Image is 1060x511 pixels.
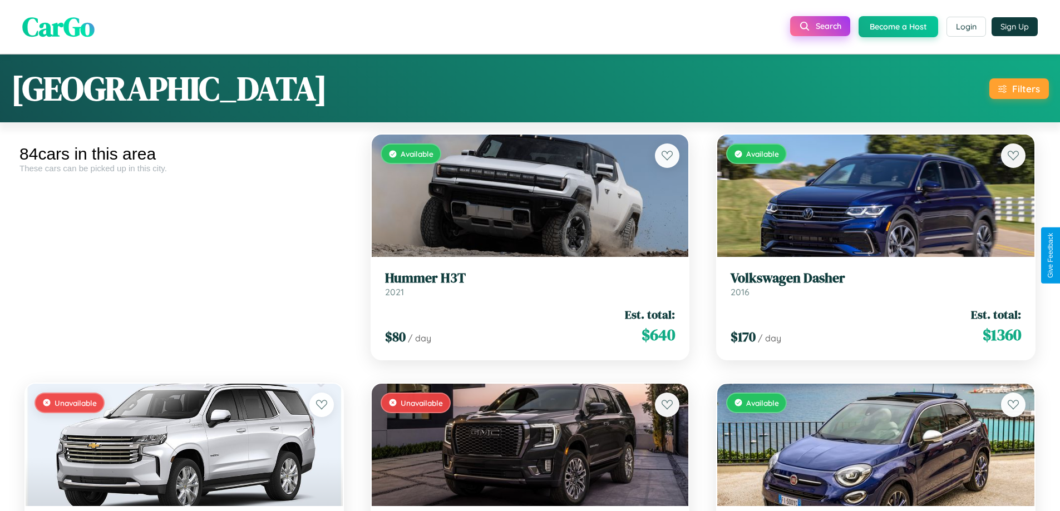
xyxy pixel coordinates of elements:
[746,398,779,408] span: Available
[946,17,986,37] button: Login
[1012,83,1040,95] div: Filters
[22,8,95,45] span: CarGo
[401,149,433,158] span: Available
[625,306,675,323] span: Est. total:
[816,21,841,31] span: Search
[401,398,443,408] span: Unavailable
[1047,233,1054,278] div: Give Feedback
[385,270,676,297] a: Hummer H3T2021
[731,270,1021,286] h3: Volkswagen Dasher
[989,78,1049,99] button: Filters
[790,16,850,36] button: Search
[859,16,938,37] button: Become a Host
[758,333,781,344] span: / day
[408,333,431,344] span: / day
[971,306,1021,323] span: Est. total:
[746,149,779,158] span: Available
[642,324,675,346] span: $ 640
[992,17,1038,36] button: Sign Up
[11,66,327,111] h1: [GEOGRAPHIC_DATA]
[385,328,406,346] span: $ 80
[385,270,676,286] h3: Hummer H3T
[19,145,349,163] div: 84 cars in this area
[19,163,349,173] div: These cars can be picked up in this city.
[731,286,750,297] span: 2016
[55,398,97,408] span: Unavailable
[731,270,1021,297] a: Volkswagen Dasher2016
[385,286,404,297] span: 2021
[983,324,1021,346] span: $ 1360
[731,328,756,346] span: $ 170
